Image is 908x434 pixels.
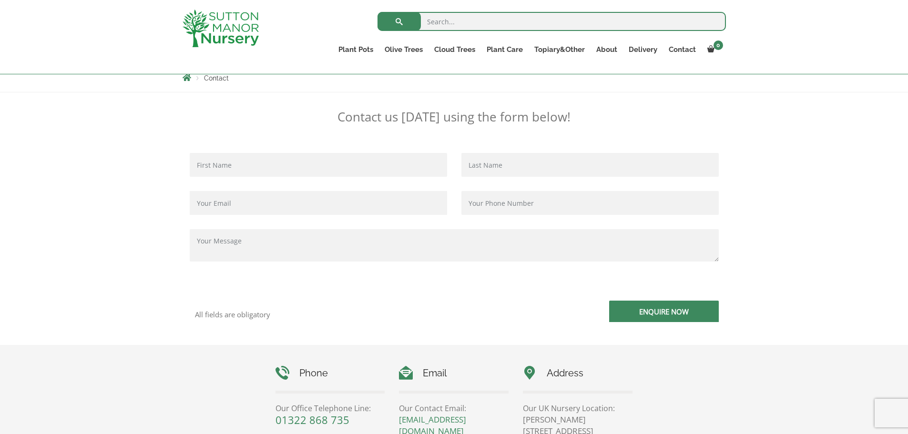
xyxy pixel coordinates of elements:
[663,43,702,56] a: Contact
[275,403,385,414] p: Our Office Telephone Line:
[275,413,349,427] a: 01322 868 735
[481,43,529,56] a: Plant Care
[195,310,447,319] p: All fields are obligatory
[190,191,447,215] input: Your Email
[190,153,447,177] input: First Name
[461,153,719,177] input: Last Name
[333,43,379,56] a: Plant Pots
[399,366,509,381] h4: Email
[523,366,633,381] h4: Address
[204,74,229,82] span: Contact
[377,12,726,31] input: Search...
[529,43,591,56] a: Topiary&Other
[183,153,726,345] form: Contact form
[623,43,663,56] a: Delivery
[523,403,633,414] p: Our UK Nursery Location:
[702,43,726,56] a: 0
[379,43,428,56] a: Olive Trees
[591,43,623,56] a: About
[461,191,719,215] input: Your Phone Number
[183,10,259,47] img: logo
[275,366,385,381] h4: Phone
[428,43,481,56] a: Cloud Trees
[399,403,509,414] p: Our Contact Email:
[609,301,719,322] input: Enquire Now
[183,109,726,124] p: Contact us [DATE] using the form below!
[183,74,726,81] nav: Breadcrumbs
[714,40,723,50] span: 0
